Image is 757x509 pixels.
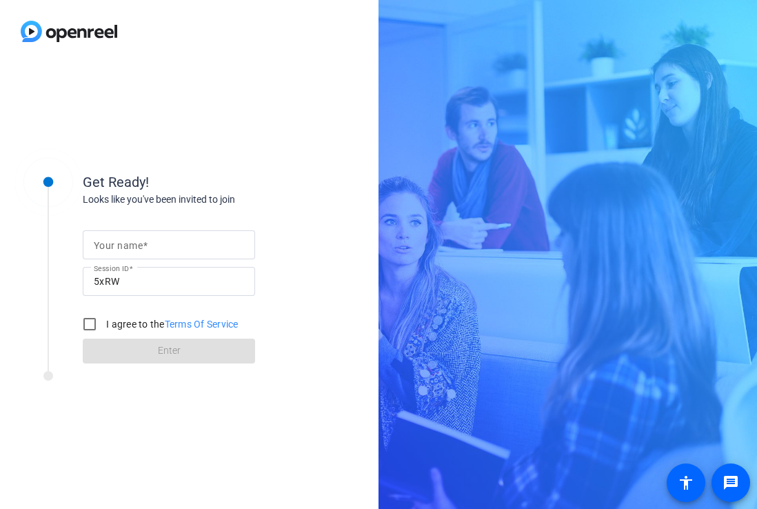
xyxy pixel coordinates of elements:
div: Get Ready! [83,172,359,192]
mat-icon: accessibility [678,475,694,491]
a: Terms Of Service [165,319,239,330]
label: I agree to the [103,317,239,331]
mat-label: Session ID [94,264,129,272]
div: Looks like you've been invited to join [83,192,359,207]
mat-label: Your name [94,240,143,251]
mat-icon: message [723,475,739,491]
